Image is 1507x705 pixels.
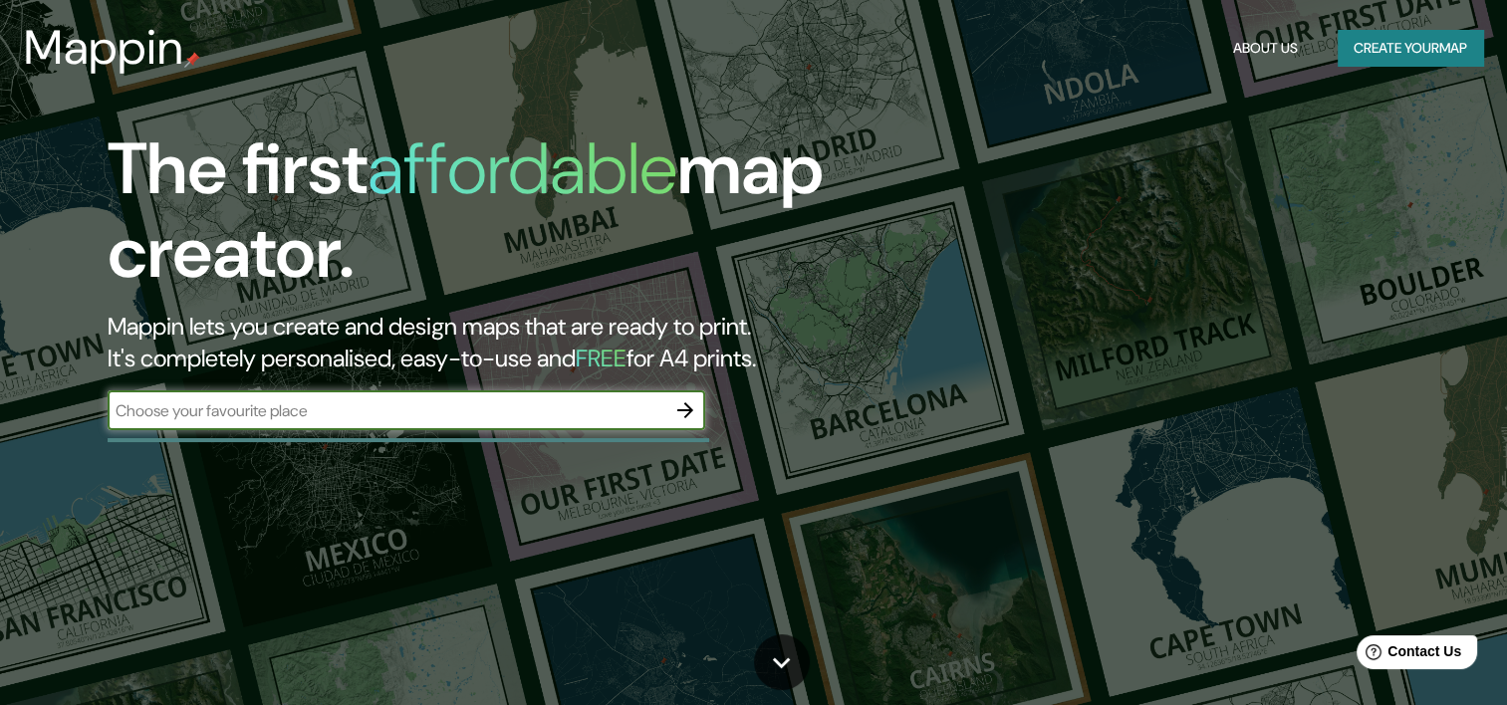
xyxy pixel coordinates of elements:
[184,52,200,68] img: mappin-pin
[24,20,184,76] h3: Mappin
[1225,30,1306,67] button: About Us
[108,311,862,374] h2: Mappin lets you create and design maps that are ready to print. It's completely personalised, eas...
[108,127,862,311] h1: The first map creator.
[108,399,665,422] input: Choose your favourite place
[576,343,627,373] h5: FREE
[1330,627,1485,683] iframe: Help widget launcher
[368,122,677,215] h1: affordable
[1338,30,1483,67] button: Create yourmap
